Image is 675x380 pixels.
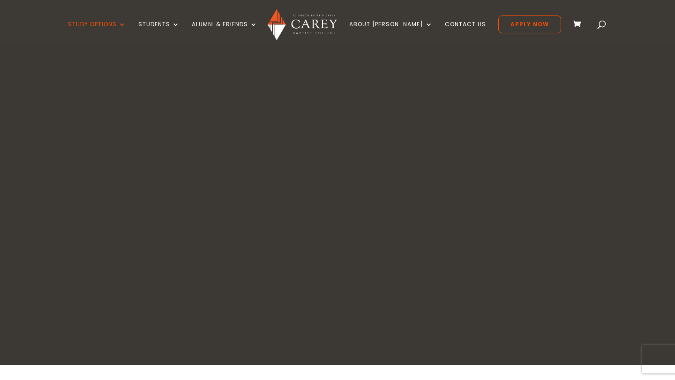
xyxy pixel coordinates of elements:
a: Study Options [68,21,126,43]
a: About [PERSON_NAME] [349,21,433,43]
a: Alumni & Friends [192,21,257,43]
a: Students [138,21,180,43]
a: Contact Us [445,21,486,43]
img: Carey Baptist College [268,9,337,40]
a: Apply Now [498,15,561,33]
